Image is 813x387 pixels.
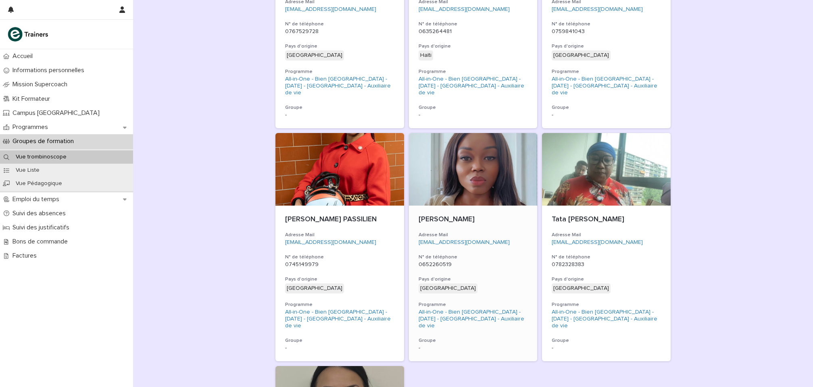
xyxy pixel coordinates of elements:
[419,232,528,238] h3: Adresse Mail
[552,254,661,260] h3: N° de téléphone
[275,133,404,361] a: [PERSON_NAME] PASSILIENAdresse Mail[EMAIL_ADDRESS][DOMAIN_NAME]N° de téléphone0745149979Pays d'or...
[552,112,661,119] p: -
[419,6,510,12] a: [EMAIL_ADDRESS][DOMAIN_NAME]
[285,69,394,75] h3: Programme
[419,276,528,283] h3: Pays d'origine
[419,43,528,50] h3: Pays d'origine
[285,6,376,12] a: [EMAIL_ADDRESS][DOMAIN_NAME]
[9,137,80,145] p: Groupes de formation
[285,309,394,329] a: All-in-One - Bien [GEOGRAPHIC_DATA] - [DATE] - [GEOGRAPHIC_DATA] - Auxiliaire de vie
[552,76,661,96] a: All-in-One - Bien [GEOGRAPHIC_DATA] - [DATE] - [GEOGRAPHIC_DATA] - Auxiliaire de vie
[419,215,528,224] p: [PERSON_NAME]
[419,112,528,119] p: -
[285,76,394,96] a: All-in-One - Bien [GEOGRAPHIC_DATA] - [DATE] - [GEOGRAPHIC_DATA] - Auxiliaire de vie
[552,239,643,245] a: [EMAIL_ADDRESS][DOMAIN_NAME]
[285,112,394,119] p: -
[9,210,72,217] p: Suivi des absences
[419,69,528,75] h3: Programme
[419,337,528,344] h3: Groupe
[9,167,46,174] p: Vue Liste
[552,337,661,344] h3: Groupe
[285,302,394,308] h3: Programme
[6,26,51,42] img: K0CqGN7SDeD6s4JG8KQk
[285,239,376,245] a: [EMAIL_ADDRESS][DOMAIN_NAME]
[9,238,74,246] p: Bons de commande
[419,50,433,60] div: Haïti
[285,21,394,27] h3: N° de téléphone
[9,81,74,88] p: Mission Supercoach
[9,95,56,103] p: Kit Formateur
[9,154,73,160] p: Vue trombinoscope
[552,283,611,293] div: [GEOGRAPHIC_DATA]
[419,239,510,245] a: [EMAIL_ADDRESS][DOMAIN_NAME]
[285,345,394,352] p: -
[409,133,538,361] a: [PERSON_NAME]Adresse Mail[EMAIL_ADDRESS][DOMAIN_NAME]N° de téléphone0652260519Pays d'origine[GEOG...
[285,337,394,344] h3: Groupe
[552,28,661,35] p: 0759841043
[285,215,394,224] p: [PERSON_NAME] PASSILIEN
[9,180,69,187] p: Vue Pédagogique
[9,224,76,231] p: Suivi des justificatifs
[552,6,643,12] a: [EMAIL_ADDRESS][DOMAIN_NAME]
[552,276,661,283] h3: Pays d'origine
[285,50,344,60] div: [GEOGRAPHIC_DATA]
[419,309,528,329] a: All-in-One - Bien [GEOGRAPHIC_DATA] - [DATE] - [GEOGRAPHIC_DATA] - Auxiliaire de vie
[285,276,394,283] h3: Pays d'origine
[552,69,661,75] h3: Programme
[9,123,54,131] p: Programmes
[285,261,394,268] p: 0745149979
[542,133,671,361] a: Tata [PERSON_NAME]Adresse Mail[EMAIL_ADDRESS][DOMAIN_NAME]N° de téléphone0782328383Pays d'origine...
[285,104,394,111] h3: Groupe
[9,67,91,74] p: Informations personnelles
[419,104,528,111] h3: Groupe
[419,21,528,27] h3: N° de téléphone
[552,302,661,308] h3: Programme
[552,215,661,224] p: Tata [PERSON_NAME]
[285,283,344,293] div: [GEOGRAPHIC_DATA]
[552,309,661,329] a: All-in-One - Bien [GEOGRAPHIC_DATA] - [DATE] - [GEOGRAPHIC_DATA] - Auxiliaire de vie
[419,76,528,96] a: All-in-One - Bien [GEOGRAPHIC_DATA] - [DATE] - [GEOGRAPHIC_DATA] - Auxiliaire de vie
[419,254,528,260] h3: N° de téléphone
[419,302,528,308] h3: Programme
[419,345,528,352] p: -
[9,52,39,60] p: Accueil
[552,345,661,352] p: -
[419,283,477,293] div: [GEOGRAPHIC_DATA]
[552,21,661,27] h3: N° de téléphone
[9,109,106,117] p: Campus [GEOGRAPHIC_DATA]
[552,50,611,60] div: [GEOGRAPHIC_DATA]
[285,43,394,50] h3: Pays d'origine
[9,196,66,203] p: Emploi du temps
[552,43,661,50] h3: Pays d'origine
[552,104,661,111] h3: Groupe
[419,261,528,268] p: 0652260519
[552,261,661,268] p: 0782328383
[419,28,528,35] p: 0635264481
[9,252,43,260] p: Factures
[285,254,394,260] h3: N° de téléphone
[552,232,661,238] h3: Adresse Mail
[285,28,394,35] p: 0767529728
[285,232,394,238] h3: Adresse Mail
